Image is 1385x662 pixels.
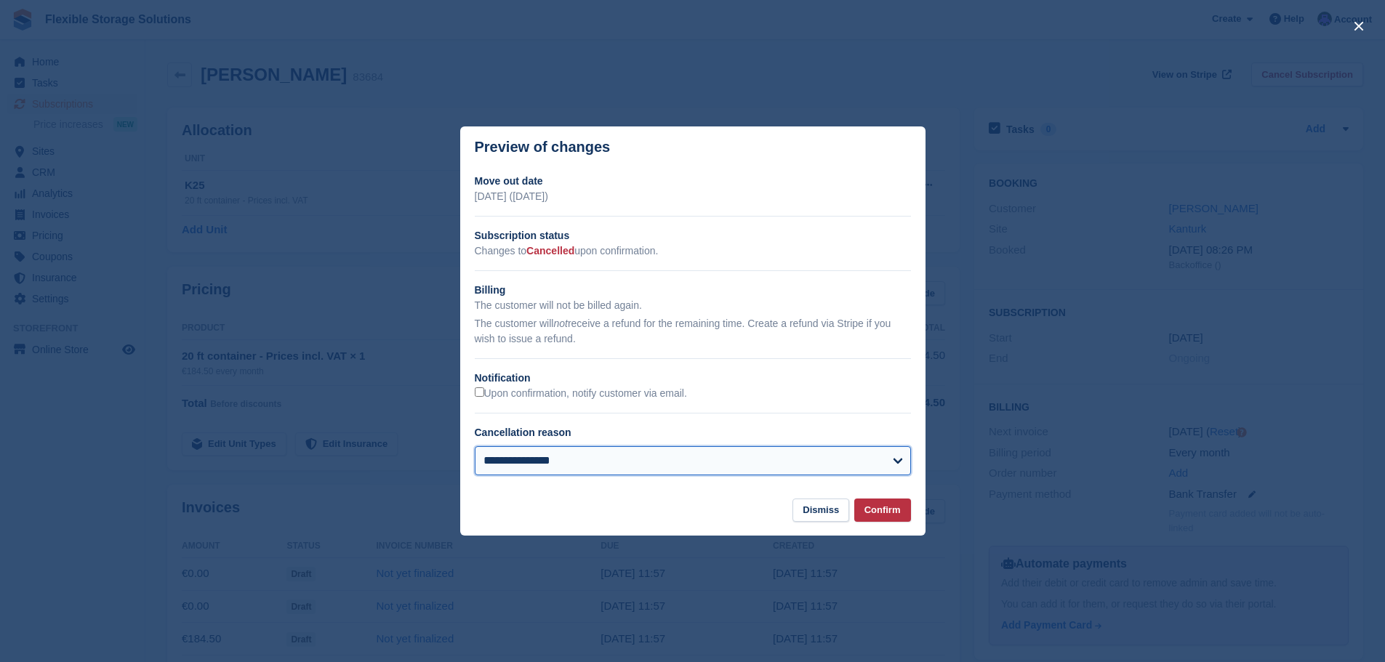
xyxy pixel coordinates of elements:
[475,228,911,243] h2: Subscription status
[526,245,574,257] span: Cancelled
[792,498,849,522] button: Dismiss
[475,387,484,397] input: Upon confirmation, notify customer via email.
[475,189,911,204] p: [DATE] ([DATE])
[475,298,911,313] p: The customer will not be billed again.
[475,387,687,400] label: Upon confirmation, notify customer via email.
[475,427,571,438] label: Cancellation reason
[475,139,611,156] p: Preview of changes
[553,318,567,329] em: not
[1347,15,1370,38] button: close
[475,174,911,189] h2: Move out date
[475,316,911,347] p: The customer will receive a refund for the remaining time. Create a refund via Stripe if you wish...
[475,283,911,298] h2: Billing
[475,371,911,386] h2: Notification
[854,498,911,522] button: Confirm
[475,243,911,259] p: Changes to upon confirmation.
